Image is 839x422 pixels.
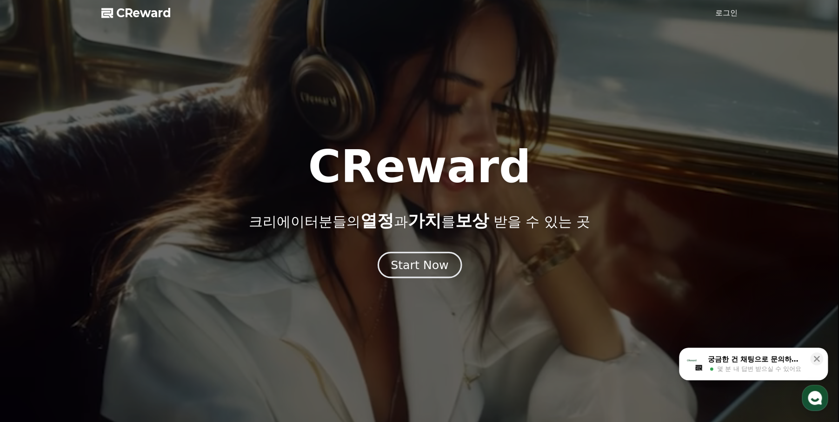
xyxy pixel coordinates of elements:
span: 가치 [408,211,441,230]
a: 설정 [120,295,179,318]
span: 열정 [360,211,394,230]
button: Start Now [377,252,461,278]
span: 설정 [144,309,155,316]
a: CReward [101,6,171,20]
div: Start Now [391,257,448,273]
a: 로그인 [715,7,738,19]
span: 홈 [29,309,35,316]
a: 홈 [3,295,61,318]
span: 대화 [85,309,96,316]
a: Start Now [380,262,460,270]
a: 대화 [61,295,120,318]
span: CReward [116,6,171,20]
h1: CReward [308,145,531,189]
p: 크리에이터분들의 과 를 받을 수 있는 곳 [249,211,590,230]
span: 보상 [455,211,489,230]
